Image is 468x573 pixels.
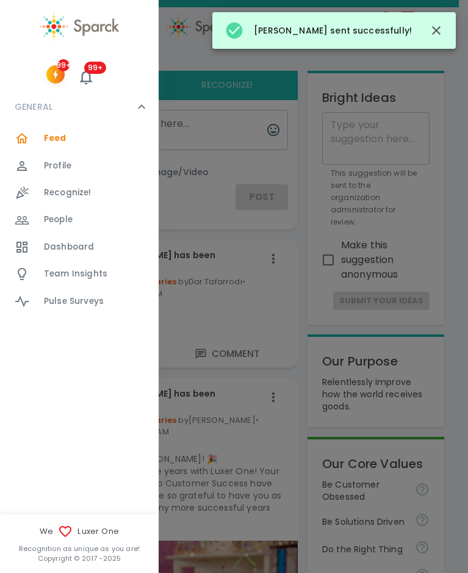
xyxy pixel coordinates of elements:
span: Recognize! [44,187,92,199]
img: Sparck logo [40,12,119,41]
div: [PERSON_NAME] sent successfully! [225,16,412,45]
span: Dashboard [44,241,94,253]
span: Team Insights [44,268,107,280]
span: People [44,214,73,226]
span: Profile [44,160,71,172]
p: GENERAL [15,101,52,113]
button: 99+ [74,65,98,88]
span: Pulse Surveys [44,295,104,308]
span: 99+ [57,59,70,71]
button: 99+ [46,65,65,84]
span: Feed [44,132,67,145]
span: 99+ [84,62,106,74]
